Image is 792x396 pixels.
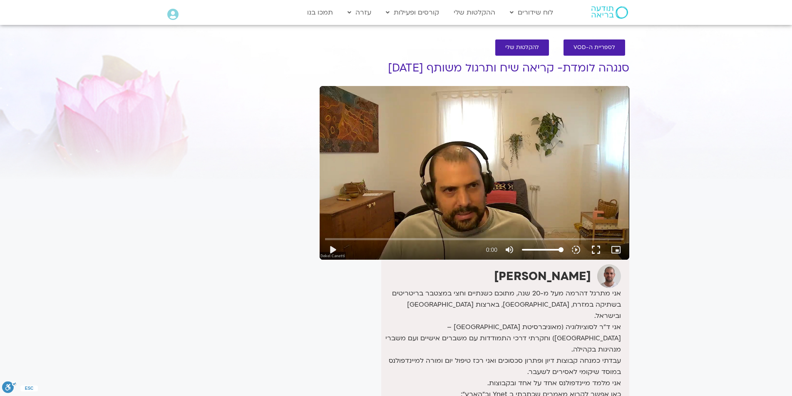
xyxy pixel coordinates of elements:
a: לספריית ה-VOD [564,39,625,56]
a: להקלטות שלי [495,39,549,56]
a: ההקלטות שלי [449,5,499,20]
img: תודעה בריאה [591,6,628,19]
span: לספריית ה-VOD [574,44,615,51]
strong: [PERSON_NAME] [494,268,591,284]
span: להקלטות שלי [505,44,539,51]
h1: סנגהה לומדת- קריאה שיח ותרגול משותף [DATE] [320,62,629,74]
a: תמכו בנו [303,5,337,20]
img: דקל קנטי [597,264,621,288]
a: קורסים ופעילות [382,5,443,20]
a: עזרה [343,5,375,20]
a: לוח שידורים [506,5,557,20]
